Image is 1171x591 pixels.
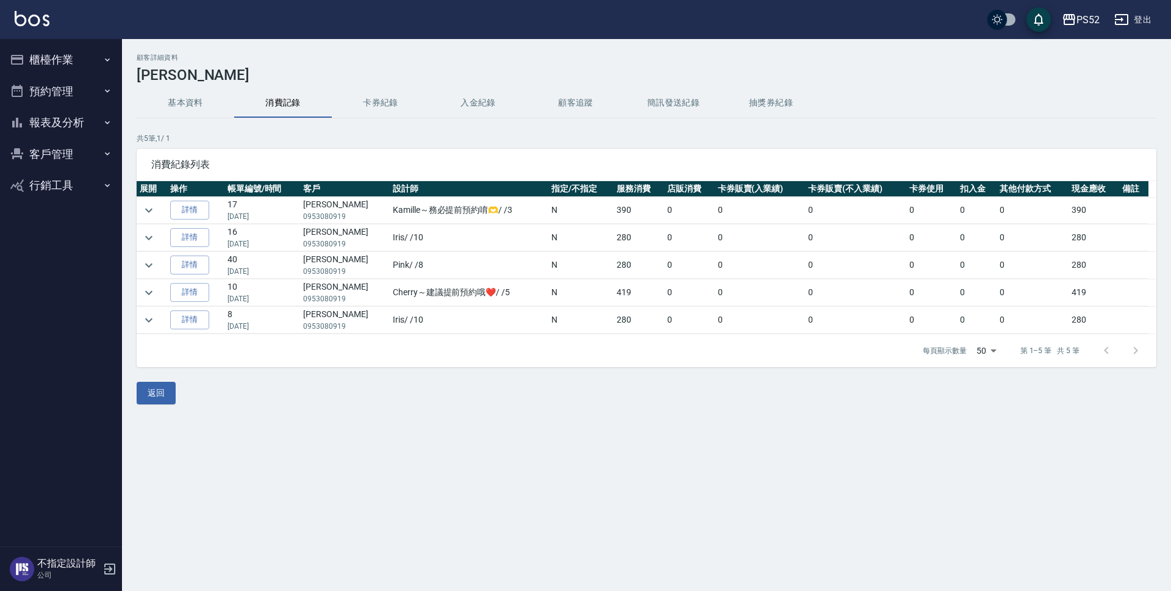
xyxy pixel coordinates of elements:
td: 0 [906,307,957,334]
button: 抽獎券紀錄 [722,88,820,118]
th: 帳單編號/時間 [224,181,300,197]
p: [DATE] [227,321,297,332]
td: 0 [664,307,715,334]
td: 0 [715,197,805,224]
td: 390 [614,197,664,224]
button: 簡訊發送紀錄 [625,88,722,118]
td: 280 [1069,224,1119,251]
td: 0 [805,252,906,279]
p: 0953080919 [303,293,387,304]
th: 卡券販賣(不入業績) [805,181,906,197]
td: 0 [997,197,1069,224]
h5: 不指定設計師 [37,557,99,570]
td: 280 [614,224,664,251]
td: 0 [957,307,997,334]
td: 0 [805,224,906,251]
button: 預約管理 [5,76,117,107]
td: 0 [906,224,957,251]
img: Logo [15,11,49,26]
td: 0 [957,279,997,306]
button: expand row [140,229,158,247]
p: 公司 [37,570,99,581]
button: 行銷工具 [5,170,117,201]
p: 0953080919 [303,211,387,222]
button: 顧客追蹤 [527,88,625,118]
th: 展開 [137,181,167,197]
td: 0 [715,224,805,251]
th: 店販消費 [664,181,715,197]
td: Iris / /10 [390,224,548,251]
a: 詳情 [170,283,209,302]
td: 390 [1069,197,1119,224]
td: N [548,197,614,224]
td: 0 [664,197,715,224]
button: 返回 [137,382,176,404]
td: [PERSON_NAME] [300,307,390,334]
td: 0 [715,279,805,306]
td: Pink / /8 [390,252,548,279]
td: 280 [1069,252,1119,279]
td: 280 [614,252,664,279]
th: 客戶 [300,181,390,197]
h3: [PERSON_NAME] [137,66,1156,84]
td: 0 [957,197,997,224]
th: 服務消費 [614,181,664,197]
td: [PERSON_NAME] [300,224,390,251]
button: expand row [140,256,158,274]
button: 卡券紀錄 [332,88,429,118]
td: 0 [664,224,715,251]
p: 0953080919 [303,238,387,249]
th: 現金應收 [1069,181,1119,197]
th: 卡券販賣(入業績) [715,181,805,197]
td: [PERSON_NAME] [300,279,390,306]
td: 0 [957,252,997,279]
button: save [1026,7,1051,32]
td: Kamille～務必提前預約唷🫶 / /3 [390,197,548,224]
td: 8 [224,307,300,334]
p: 0953080919 [303,321,387,332]
td: 0 [664,279,715,306]
th: 指定/不指定 [548,181,614,197]
td: 10 [224,279,300,306]
th: 卡券使用 [906,181,957,197]
td: 0 [805,197,906,224]
td: 40 [224,252,300,279]
td: 0 [664,252,715,279]
th: 備註 [1119,181,1148,197]
p: 第 1–5 筆 共 5 筆 [1020,345,1080,356]
p: 每頁顯示數量 [923,345,967,356]
div: PS52 [1076,12,1100,27]
td: 16 [224,224,300,251]
td: 280 [614,307,664,334]
td: 0 [997,224,1069,251]
td: 0 [997,252,1069,279]
th: 操作 [167,181,224,197]
td: Iris / /10 [390,307,548,334]
td: 0 [957,224,997,251]
a: 詳情 [170,310,209,329]
button: 客戶管理 [5,138,117,170]
td: 17 [224,197,300,224]
td: 0 [997,307,1069,334]
td: [PERSON_NAME] [300,197,390,224]
td: 280 [1069,307,1119,334]
td: N [548,252,614,279]
td: 0 [997,279,1069,306]
button: 登出 [1109,9,1156,31]
span: 消費紀錄列表 [151,159,1142,171]
button: 入金紀錄 [429,88,527,118]
button: 基本資料 [137,88,234,118]
th: 其他付款方式 [997,181,1069,197]
td: 0 [715,252,805,279]
button: 消費記錄 [234,88,332,118]
p: 共 5 筆, 1 / 1 [137,133,1156,144]
p: [DATE] [227,238,297,249]
p: [DATE] [227,293,297,304]
td: N [548,279,614,306]
button: expand row [140,201,158,220]
button: PS52 [1057,7,1105,32]
td: 0 [906,197,957,224]
a: 詳情 [170,256,209,274]
td: 0 [906,279,957,306]
td: 0 [906,252,957,279]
